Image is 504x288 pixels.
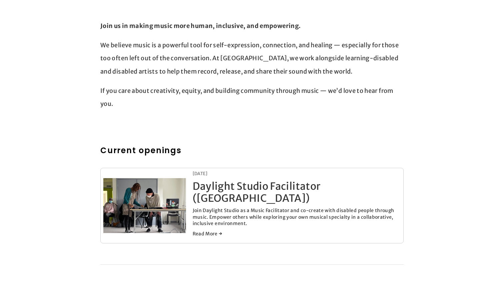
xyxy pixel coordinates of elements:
[103,178,193,233] a: Daylight Studio Facilitator (London)
[100,84,404,111] p: If you care about creativity, equity, and building community through music — we’d love to hear fr...
[193,180,321,204] a: Daylight Studio Facilitator ([GEOGRAPHIC_DATA])
[100,22,301,30] strong: Join us in making music more human, inclusive, and empowering.
[100,144,404,156] h2: Current openings
[193,171,208,177] time: [DATE]
[193,230,401,237] a: Read More →
[193,207,401,227] p: Join Daylight Studio as a Music Facilitator and co-create with disabled people through music. Emp...
[103,159,186,252] img: Daylight Studio Facilitator (London)
[100,39,404,78] p: We believe music is a powerful tool for self-expression, connection, and healing — especially for...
